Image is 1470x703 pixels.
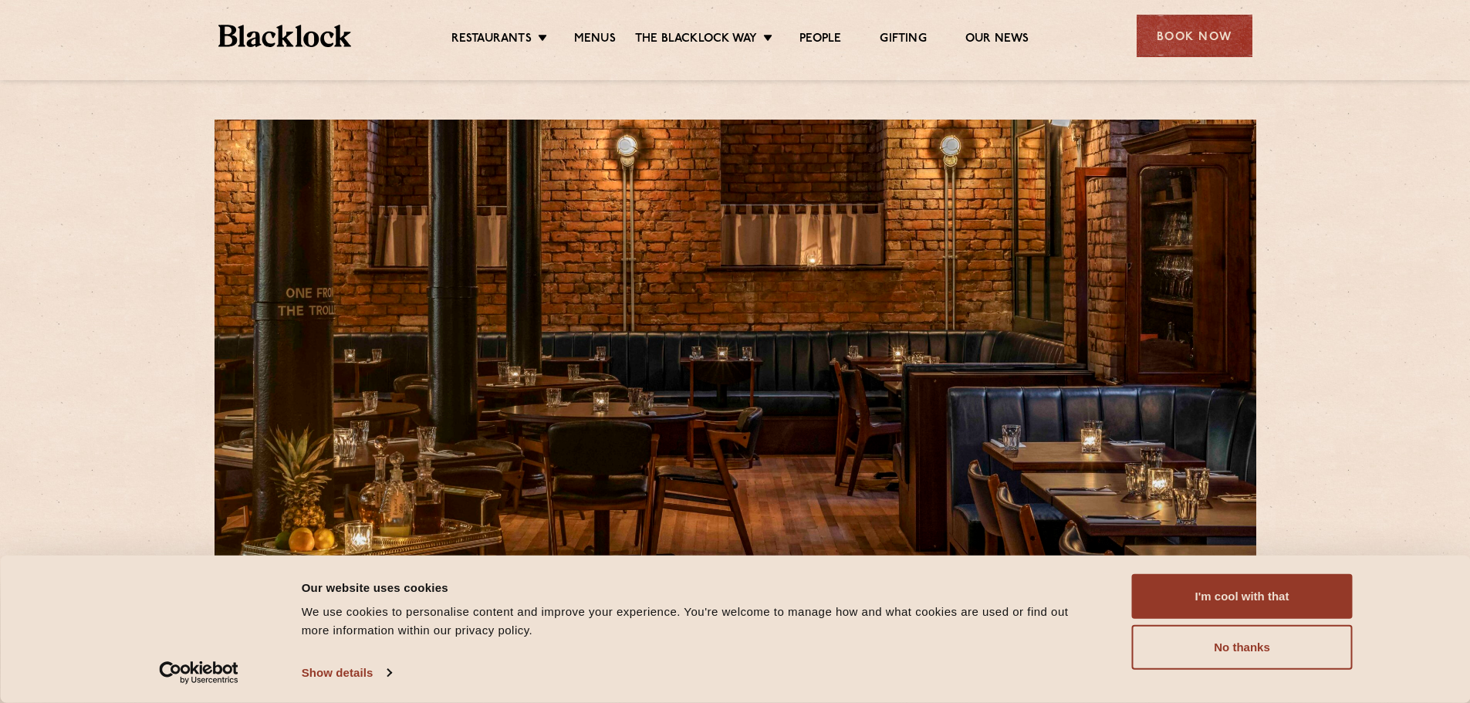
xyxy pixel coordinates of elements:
[302,578,1097,597] div: Our website uses cookies
[1137,15,1252,57] div: Book Now
[880,32,926,49] a: Gifting
[635,32,757,49] a: The Blacklock Way
[131,661,266,684] a: Usercentrics Cookiebot - opens in a new window
[451,32,532,49] a: Restaurants
[302,603,1097,640] div: We use cookies to personalise content and improve your experience. You're welcome to manage how a...
[965,32,1029,49] a: Our News
[574,32,616,49] a: Menus
[799,32,841,49] a: People
[218,25,352,47] img: BL_Textured_Logo-footer-cropped.svg
[302,661,391,684] a: Show details
[1132,625,1353,670] button: No thanks
[1132,574,1353,619] button: I'm cool with that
